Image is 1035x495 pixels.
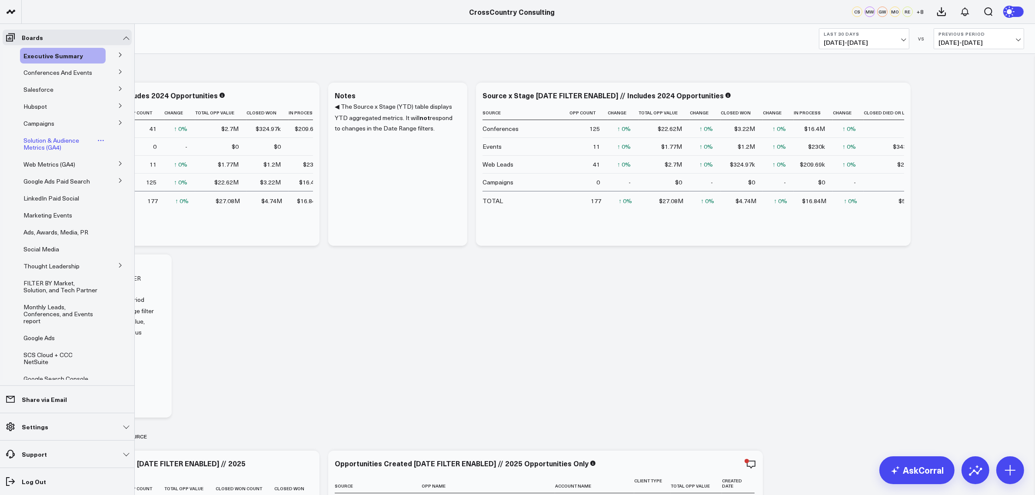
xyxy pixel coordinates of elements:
[877,7,888,17] div: GW
[150,124,156,133] div: 41
[808,142,825,151] div: $230k
[608,106,639,120] th: Change
[263,160,281,169] div: $1.2M
[897,160,918,169] div: $2.16M
[819,28,909,49] button: Last 30 Days[DATE]-[DATE]
[153,142,156,151] div: 0
[23,119,54,127] span: Campaigns
[800,160,825,169] div: $209.69k
[23,177,90,185] span: Google Ads Paid Search
[23,212,72,219] a: Marketing Events
[174,160,187,169] div: ↑ 0%
[865,7,875,17] div: MW
[126,106,164,120] th: Opp Count
[824,31,905,37] b: Last 30 Days
[772,124,786,133] div: ↑ 0%
[23,351,93,365] a: SCS Cloud + CCC NetSuite
[261,197,282,205] div: $4.74M
[164,106,195,120] th: Change
[661,142,682,151] div: $1.77M
[818,178,825,187] div: $0
[483,106,569,120] th: Source
[596,178,600,187] div: 0
[593,160,600,169] div: 41
[195,106,246,120] th: Total Opp Value
[246,106,289,120] th: Closed Won
[699,160,713,169] div: ↑ 0%
[774,197,787,205] div: ↑ 0%
[174,124,187,133] div: ↑ 0%
[3,474,132,489] a: Log Out
[256,124,281,133] div: $324.97k
[23,52,83,59] a: Executive Summary
[23,86,53,93] a: Salesforce
[23,136,79,151] span: Solution & Audience Metrics (GA4)
[483,178,513,187] div: Campaigns
[675,178,682,187] div: $0
[23,245,59,253] span: Social Media
[833,106,864,120] th: Change
[902,7,913,17] div: RE
[23,303,93,325] span: Monthly Leads, Conferences, and Events report
[23,262,80,270] span: Thought Leadership
[23,279,97,294] span: FILTER BY Market, Solution, and Tech Partner
[483,90,724,100] div: Source x Stage [DATE FILTER ENABLED] // Includes 2024 Opportunities
[721,106,763,120] th: Closed Won
[23,161,75,168] a: Web Metrics (GA4)
[842,160,856,169] div: ↑ 0%
[335,458,589,468] div: Opportunities Created [DATE FILTER ENABLED] // 2025 Opportunities Only
[629,178,631,187] div: -
[824,39,905,46] span: [DATE] - [DATE]
[335,474,422,493] th: Source
[722,474,755,493] th: Created Date
[617,142,631,151] div: ↑ 0%
[335,101,461,237] div: ◀ The Source x Stage (YTD) table displays YTD aggregated metrics. It will respond to changes in t...
[23,194,79,202] span: LinkedIn Paid Social
[23,334,55,341] a: Google Ads
[589,124,600,133] div: 125
[671,474,722,493] th: Total Opp Value
[422,474,555,493] th: Opp Name
[23,280,98,294] a: FILTER BY Market, Solution, and Tech Partner
[617,124,631,133] div: ↑ 0%
[890,7,900,17] div: MO
[483,197,503,205] div: TOTAL
[23,69,92,76] a: Conferences And Events
[289,106,328,120] th: In Process
[23,178,90,185] a: Google Ads Paid Search
[763,106,794,120] th: Change
[842,142,856,151] div: ↑ 0%
[639,106,690,120] th: Total Opp Value
[23,160,75,168] span: Web Metrics (GA4)
[22,478,46,485] p: Log Out
[699,142,713,151] div: ↑ 0%
[748,178,755,187] div: $0
[844,197,857,205] div: ↑ 0%
[804,124,825,133] div: $16.4M
[864,106,926,120] th: Closed Died Or Lost
[23,195,79,202] a: LinkedIn Paid Social
[23,85,53,94] span: Salesforce
[917,9,924,15] span: + 8
[303,160,320,169] div: $230k
[23,103,47,110] a: Hubspot
[619,197,632,205] div: ↑ 0%
[419,113,430,122] b: not
[842,124,856,133] div: ↑ 0%
[701,197,714,205] div: ↑ 0%
[23,229,88,236] a: Ads, Awards, Media, PR
[23,351,73,366] span: SCS Cloud + CCC NetSuite
[23,51,83,60] span: Executive Summary
[802,197,826,205] div: $16.84M
[711,178,713,187] div: -
[23,304,98,324] a: Monthly Leads, Conferences, and Events report
[147,197,158,205] div: 177
[23,375,88,382] a: Google Search Console
[23,375,88,383] span: Google Search Console
[938,31,1019,37] b: Previous Period
[555,474,634,493] th: Account Name
[634,474,671,493] th: Client Type
[738,142,755,151] div: $1.2M
[914,36,929,41] div: VS
[22,423,48,430] p: Settings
